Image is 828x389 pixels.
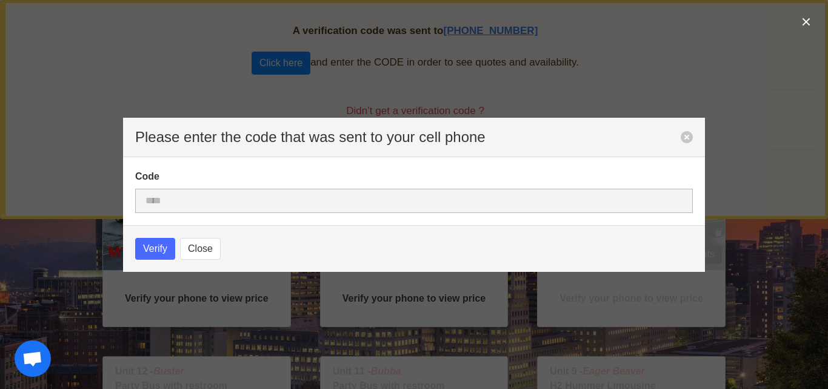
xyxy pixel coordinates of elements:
span: Verify [143,242,167,256]
button: Close [180,238,221,260]
div: Open chat [15,340,51,377]
button: Verify [135,238,175,260]
span: Close [188,242,213,256]
label: Code [135,169,693,184]
p: Please enter the code that was sent to your cell phone [135,130,681,144]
